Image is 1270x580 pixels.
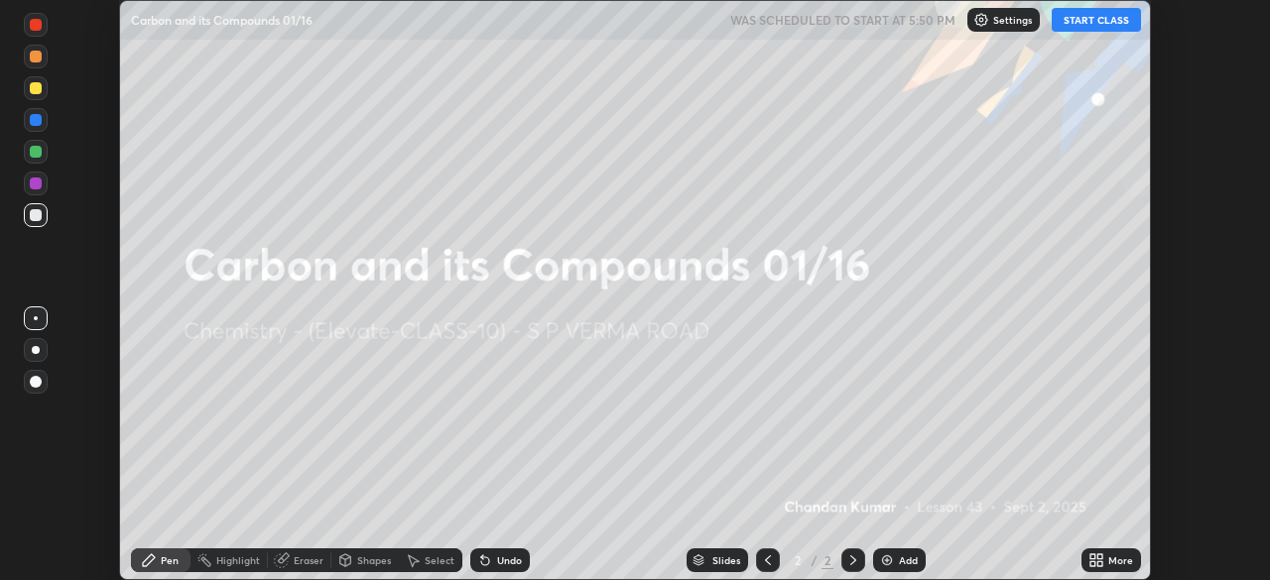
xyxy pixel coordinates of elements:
div: Highlight [216,555,260,565]
div: 2 [788,554,808,566]
div: More [1108,555,1133,565]
div: Shapes [357,555,391,565]
img: class-settings-icons [973,12,989,28]
img: add-slide-button [879,552,895,568]
p: Carbon and its Compounds 01/16 [131,12,313,28]
div: Pen [161,555,179,565]
p: Settings [993,15,1032,25]
div: 2 [822,551,833,569]
button: START CLASS [1052,8,1141,32]
div: Slides [712,555,740,565]
div: Eraser [294,555,323,565]
div: / [812,554,818,566]
h5: WAS SCHEDULED TO START AT 5:50 PM [730,11,955,29]
div: Add [899,555,918,565]
div: Select [425,555,454,565]
div: Undo [497,555,522,565]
